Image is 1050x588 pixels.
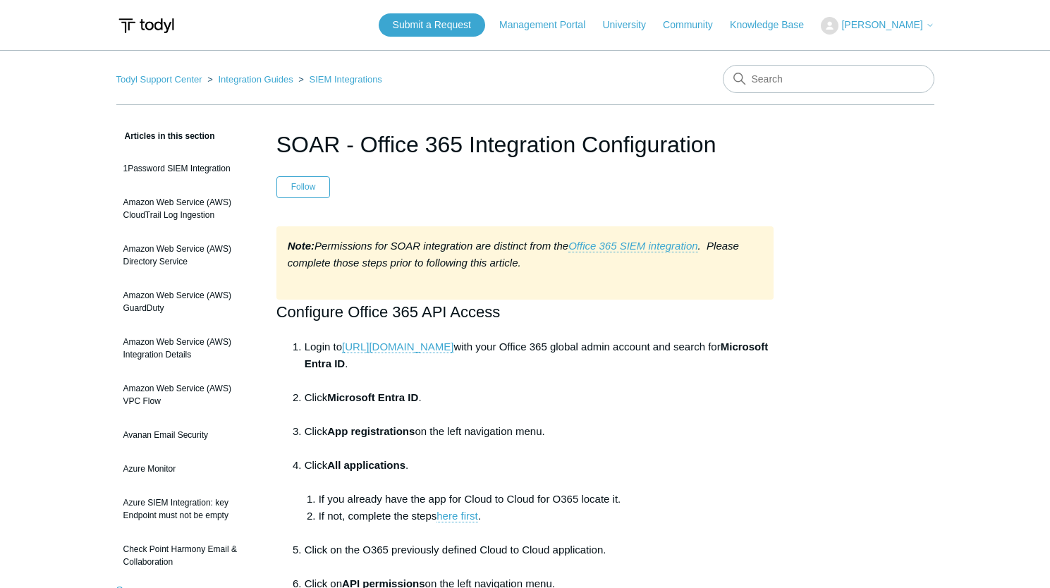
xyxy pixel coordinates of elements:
[116,329,255,368] a: Amazon Web Service (AWS) Integration Details
[305,457,774,541] li: Click .
[116,455,255,482] a: Azure Monitor
[116,13,176,39] img: Todyl Support Center Help Center home page
[305,423,774,457] li: Click on the left navigation menu.
[116,536,255,575] a: Check Point Harmony Email & Collaboration
[276,300,774,324] h2: Configure Office 365 API Access
[663,18,727,32] a: Community
[116,74,205,85] li: Todyl Support Center
[379,13,485,37] a: Submit a Request
[305,541,774,575] li: Click on the O365 previously defined Cloud to Cloud application.
[288,240,739,269] em: Permissions for SOAR integration are distinct from the . Please complete those steps prior to fol...
[116,155,255,182] a: 1Password SIEM Integration
[204,74,295,85] li: Integration Guides
[327,459,405,471] strong: All applications
[305,341,769,369] strong: Microsoft Entra ID
[116,235,255,275] a: Amazon Web Service (AWS) Directory Service
[288,240,315,252] strong: Note:
[730,18,818,32] a: Knowledge Base
[276,176,331,197] button: Follow Article
[116,282,255,321] a: Amazon Web Service (AWS) GuardDuty
[276,128,774,161] h1: SOAR - Office 365 Integration Configuration
[218,74,293,85] a: Integration Guides
[342,341,453,353] a: [URL][DOMAIN_NAME]
[568,240,697,252] a: Office 365 SIEM integration
[821,17,934,35] button: [PERSON_NAME]
[305,389,774,423] li: Click .
[602,18,659,32] a: University
[499,18,599,32] a: Management Portal
[327,425,415,437] strong: App registrations
[841,19,922,30] span: [PERSON_NAME]
[116,375,255,415] a: Amazon Web Service (AWS) VPC Flow
[723,65,934,93] input: Search
[305,338,774,389] li: Login to with your Office 365 global admin account and search for .
[319,508,774,541] li: If not, complete the steps .
[116,131,215,141] span: Articles in this section
[310,74,382,85] a: SIEM Integrations
[116,489,255,529] a: Azure SIEM Integration: key Endpoint must not be empty
[116,189,255,228] a: Amazon Web Service (AWS) CloudTrail Log Ingestion
[116,74,202,85] a: Todyl Support Center
[327,391,418,403] strong: Microsoft Entra ID
[437,510,477,522] a: here first
[295,74,382,85] li: SIEM Integrations
[319,491,774,508] li: If you already have the app for Cloud to Cloud for O365 locate it.
[116,422,255,448] a: Avanan Email Security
